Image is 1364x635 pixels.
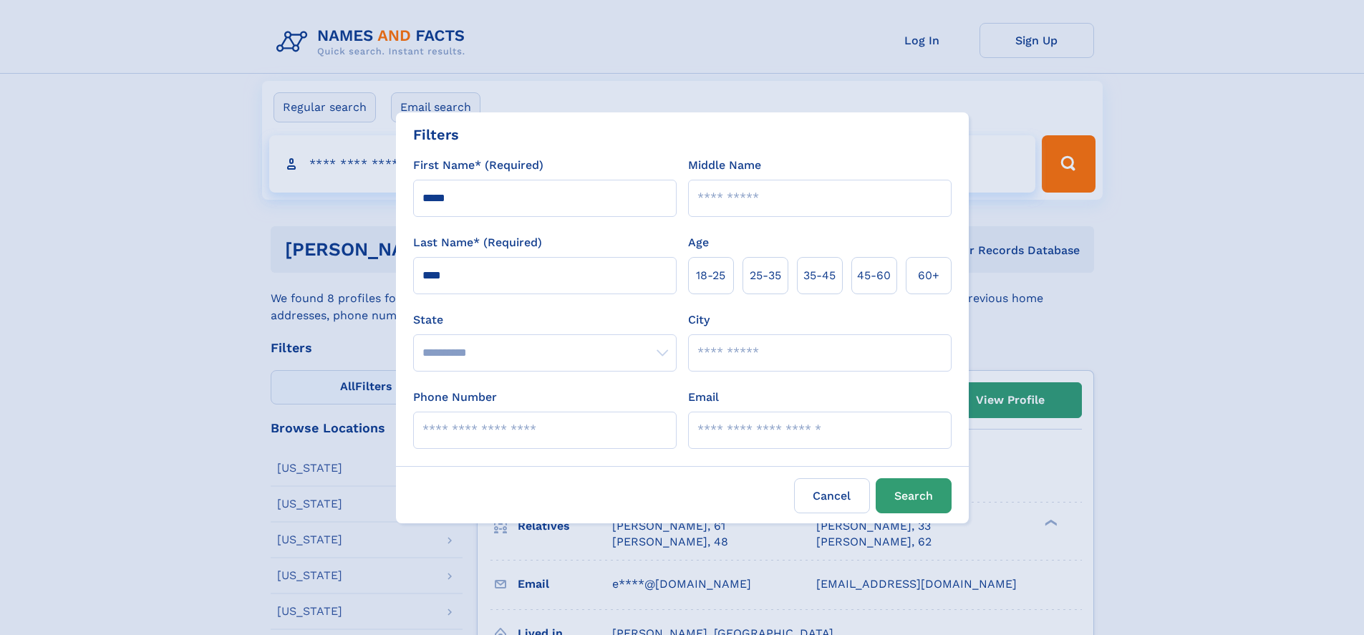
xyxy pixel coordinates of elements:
label: First Name* (Required) [413,157,543,174]
label: Last Name* (Required) [413,234,542,251]
span: 45‑60 [857,267,891,284]
label: Age [688,234,709,251]
span: 25‑35 [750,267,781,284]
label: Cancel [794,478,870,513]
label: Middle Name [688,157,761,174]
span: 18‑25 [696,267,725,284]
span: 60+ [918,267,939,284]
label: State [413,311,677,329]
label: Email [688,389,719,406]
button: Search [876,478,952,513]
div: Filters [413,124,459,145]
label: City [688,311,710,329]
span: 35‑45 [803,267,836,284]
label: Phone Number [413,389,497,406]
